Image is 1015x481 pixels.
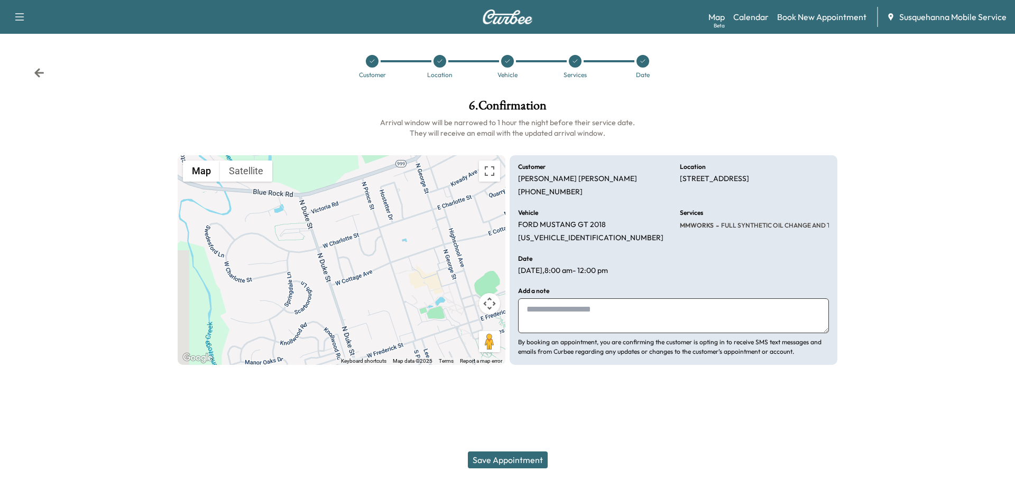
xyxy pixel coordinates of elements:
[777,11,866,23] a: Book New Appointment
[680,164,706,170] h6: Location
[680,210,703,216] h6: Services
[178,99,837,117] h1: 6 . Confirmation
[680,221,714,230] span: MMWORKS
[359,72,386,78] div: Customer
[518,187,583,197] p: [PHONE_NUMBER]
[180,351,215,365] a: Open this area in Google Maps (opens a new window)
[518,164,546,170] h6: Customer
[468,451,548,468] button: Save Appointment
[714,220,719,231] span: -
[518,220,606,230] p: FORD MUSTANG GT 2018
[518,337,829,356] p: By booking an appointment, you are confirming the customer is opting in to receive SMS text messa...
[482,10,533,24] img: Curbee Logo
[518,210,538,216] h6: Vehicle
[497,72,518,78] div: Vehicle
[518,288,549,294] h6: Add a note
[34,68,44,78] div: Back
[178,117,837,138] h6: Arrival window will be narrowed to 1 hour the night before their service date. They will receive ...
[427,72,453,78] div: Location
[708,11,725,23] a: MapBeta
[183,161,220,182] button: Show street map
[518,174,637,184] p: [PERSON_NAME] [PERSON_NAME]
[393,358,432,364] span: Map data ©2025
[636,72,650,78] div: Date
[479,161,500,182] button: Toggle fullscreen view
[220,161,272,182] button: Show satellite imagery
[180,351,215,365] img: Google
[518,233,663,243] p: [US_VEHICLE_IDENTIFICATION_NUMBER]
[564,72,587,78] div: Services
[680,174,749,184] p: [STREET_ADDRESS]
[460,358,502,364] a: Report a map error
[719,221,929,230] span: FULL SYNTHETIC OIL CHANGE AND TIRE ROTATION - WORKS PACKAGE
[518,256,532,262] h6: Date
[899,11,1007,23] span: Susquehanna Mobile Service
[518,266,608,276] p: [DATE] , 8:00 am - 12:00 pm
[479,331,500,352] button: Drag Pegman onto the map to open Street View
[479,293,500,314] button: Map camera controls
[439,358,454,364] a: Terms
[733,11,769,23] a: Calendar
[714,22,725,30] div: Beta
[341,357,386,365] button: Keyboard shortcuts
